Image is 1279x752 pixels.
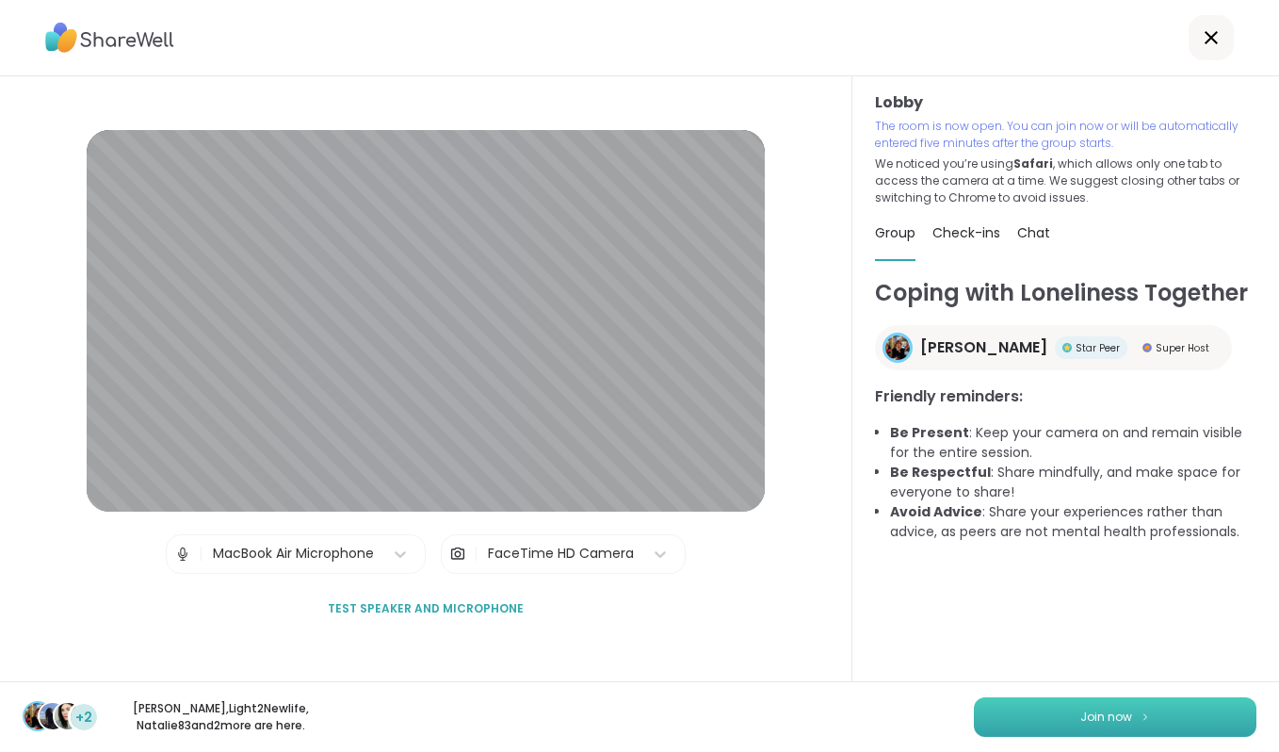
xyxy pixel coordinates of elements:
[320,589,531,629] button: Test speaker and microphone
[199,535,203,573] span: |
[875,276,1256,310] h1: Coping with Loneliness Together
[45,16,174,59] img: ShareWell Logo
[449,535,466,573] img: Camera
[974,697,1256,737] button: Join now
[1080,709,1132,726] span: Join now
[1140,711,1151,722] img: ShareWell Logomark
[875,325,1232,370] a: Judy[PERSON_NAME]Star PeerStar PeerSuper HostSuper Host
[1062,343,1072,352] img: Star Peer
[213,544,374,564] div: MacBook Air Microphone
[885,335,910,360] img: Judy
[890,423,969,442] b: Be Present
[75,708,92,727] span: +2
[55,703,81,729] img: Natalie83
[920,336,1047,359] span: [PERSON_NAME]
[890,423,1256,463] li: : Keep your camera on and remain visible for the entire session.
[1076,341,1120,355] span: Star Peer
[115,700,326,734] p: [PERSON_NAME] , Light2Newlife , Natalie83 and 2 more are here.
[1142,343,1152,352] img: Super Host
[24,703,51,729] img: Judy
[488,544,634,564] div: FaceTime HD Camera
[875,155,1256,206] p: We noticed you’re using , which allows only one tab to access the camera at a time. We suggest cl...
[890,463,991,482] b: Be Respectful
[875,385,1256,408] h3: Friendly reminders:
[875,118,1256,152] p: The room is now open. You can join now or will be automatically entered five minutes after the gr...
[932,223,1000,242] span: Check-ins
[174,535,191,573] img: Microphone
[890,502,1256,542] li: : Share your experiences rather than advice, as peers are not mental health professionals.
[1156,341,1209,355] span: Super Host
[875,91,1256,114] h3: Lobby
[890,502,982,521] b: Avoid Advice
[328,600,524,617] span: Test speaker and microphone
[875,223,915,242] span: Group
[1013,155,1053,172] b: Safari
[1017,223,1050,242] span: Chat
[40,703,66,729] img: Light2Newlife
[890,463,1256,502] li: : Share mindfully, and make space for everyone to share!
[474,535,478,573] span: |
